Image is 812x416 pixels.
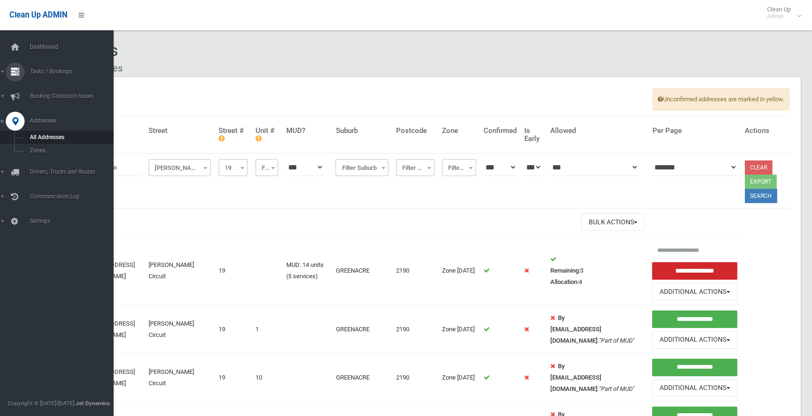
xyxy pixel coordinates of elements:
span: 19 [219,159,247,176]
span: Addresses [27,117,121,124]
h4: Actions [745,127,786,135]
span: 19 [221,161,245,175]
h4: MUD? [286,127,328,135]
td: MUD: 14 units (5 services) [282,236,332,306]
span: Filter Suburb [338,161,386,175]
span: Clean Up ADMIN [9,10,67,19]
td: 3 4 [546,236,648,306]
td: 1 [252,306,282,354]
td: : [546,354,648,402]
span: All Addresses [27,134,113,141]
span: Clean Up [762,6,800,20]
td: 19 [215,354,252,402]
td: 19 [215,306,252,354]
a: Clear [745,160,772,175]
button: Search [745,189,777,203]
strong: Remaining: [550,267,580,274]
span: Filter Postcode [398,161,432,175]
span: Filter Unit # [258,161,275,175]
td: Zone [DATE] [438,236,480,306]
td: 2190 [392,354,438,402]
strong: By [EMAIL_ADDRESS][DOMAIN_NAME] [550,314,601,344]
button: Export [745,175,777,189]
td: [PERSON_NAME] Circuit [145,354,215,402]
td: GREENACRE [332,306,392,354]
em: "Part of MUD" [599,385,634,392]
h4: Per Page [652,127,737,135]
span: Ron Scott Circuit (GREENACRE) [149,159,211,176]
td: [PERSON_NAME] Circuit [145,306,215,354]
h4: Postcode [396,127,434,135]
span: Unconfirmed addresses are marked in yellow. [653,89,789,110]
small: Admin [767,13,791,20]
td: 10 [252,354,282,402]
td: [PERSON_NAME] Circuit [145,236,215,306]
span: Zones [27,147,113,154]
button: Bulk Actions [581,213,644,231]
span: Filter Zone [444,161,474,175]
button: Additional Actions [652,283,737,301]
button: Additional Actions [652,380,737,397]
span: Filter Unit # [256,159,278,176]
td: GREENACRE [332,354,392,402]
h4: Confirmed [484,127,517,135]
span: Settings [27,218,121,224]
td: Zone [DATE] [438,354,480,402]
strong: Allocation: [550,278,578,285]
strong: Jet Dynamics [76,400,110,407]
span: Booking Collection Issues [27,93,121,99]
td: 2190 [392,306,438,354]
h4: Unit # [256,127,279,142]
span: Ron Scott Circuit (GREENACRE) [151,161,208,175]
h4: Street # [219,127,248,142]
td: 2190 [392,236,438,306]
td: 19 [215,236,252,306]
td: Zone [DATE] [438,306,480,354]
span: Drivers, Trucks and Routes [27,168,121,175]
h4: Zone [442,127,476,135]
span: Tasks / Bookings [27,68,121,75]
td: : [546,306,648,354]
span: Communication Log [27,193,121,200]
span: Copyright © [DATE]-[DATE] [8,400,74,407]
strong: By [EMAIL_ADDRESS][DOMAIN_NAME] [550,363,601,392]
span: Filter Zone [442,159,476,176]
span: Filter Suburb [335,159,388,176]
em: "Part of MUD" [599,337,634,344]
h4: Allowed [550,127,644,135]
span: Filter Postcode [396,159,434,176]
h4: Suburb [335,127,388,135]
td: GREENACRE [332,236,392,306]
h4: Is Early [524,127,543,142]
button: Additional Actions [652,331,737,349]
span: Dashboard [27,44,121,50]
h4: Street [149,127,211,135]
